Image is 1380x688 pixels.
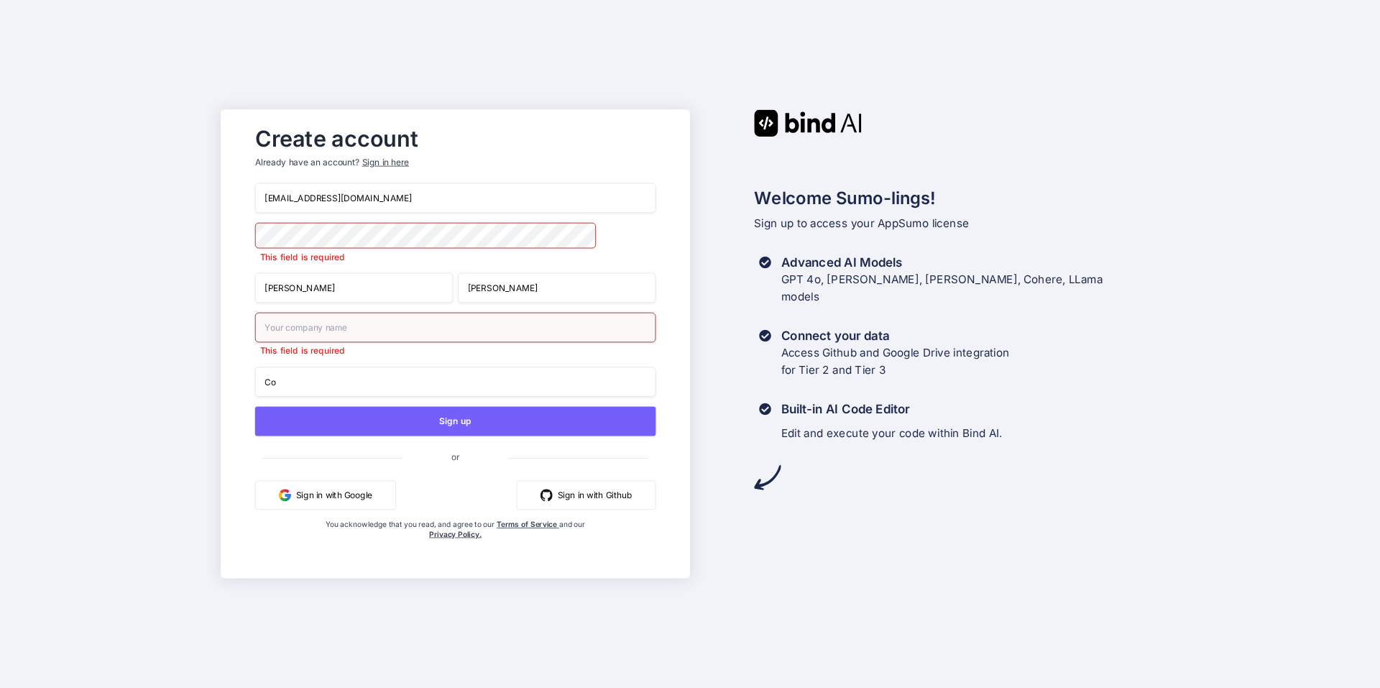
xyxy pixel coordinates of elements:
div: Domain Overview [55,85,129,94]
p: Edit and execute your code within Bind AI. [781,425,1003,442]
p: This field is required [255,251,656,263]
p: Already have an account? [255,156,656,168]
input: Last Name [458,272,655,303]
a: Terms of Service [497,520,559,529]
h3: Built-in AI Code Editor [781,400,1003,418]
button: Sign in with Github [517,480,656,510]
p: Access Github and Google Drive integration for Tier 2 and Tier 3 [781,344,1010,379]
h3: Advanced AI Models [781,254,1103,271]
h2: Create account [255,129,656,149]
img: logo_orange.svg [23,23,34,35]
div: You acknowledge that you read, and agree to our and our [322,520,589,569]
input: First Name [255,272,453,303]
div: v 4.0.25 [40,23,70,35]
input: Email [255,183,656,214]
p: Sign up to access your AppSumo license [754,215,1159,232]
img: Bind AI logo [754,110,862,137]
input: Your company name [255,313,656,343]
img: tab_keywords_by_traffic_grey.svg [143,83,155,95]
button: Sign up [255,406,656,436]
h2: Welcome Sumo-lings! [754,185,1159,211]
button: Sign in with Google [255,480,396,510]
img: website_grey.svg [23,37,34,49]
input: Company website [255,367,656,397]
img: arrow [754,464,781,491]
img: google [279,489,291,501]
img: github [540,489,553,501]
p: GPT 4o, [PERSON_NAME], [PERSON_NAME], Cohere, LLama models [781,271,1103,306]
p: This field is required [255,345,656,357]
span: or [402,442,508,472]
div: Keywords by Traffic [159,85,242,94]
div: Sign in here [362,156,409,168]
a: Privacy Policy. [429,529,482,538]
h3: Connect your data [781,327,1010,344]
img: tab_domain_overview_orange.svg [39,83,50,95]
div: Domain: [DOMAIN_NAME] [37,37,158,49]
